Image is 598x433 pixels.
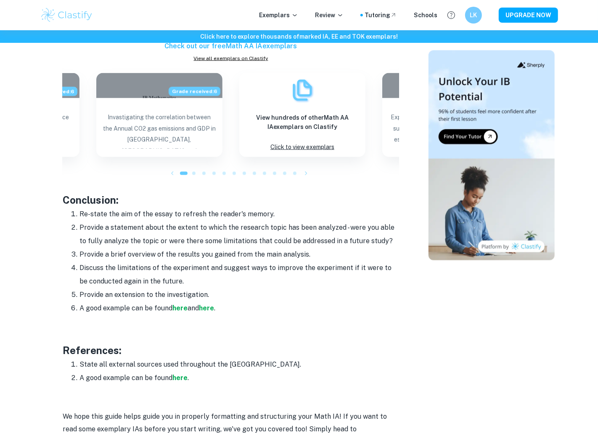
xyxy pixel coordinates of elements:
li: Re-state the aim of the essay to refresh the reader's memory. [79,208,399,221]
button: UPGRADE NOW [499,8,558,23]
a: Blog exemplar: Invastigating the correlation between thGrade received:6Invastigating the correlat... [96,73,222,157]
h3: References: [63,343,399,358]
li: A good example can be found . [79,372,399,385]
span: Grade received: 6 [169,87,220,96]
img: Clastify logo [40,7,93,24]
li: Provide an extension to the investigation. [79,289,399,302]
p: Click to view exemplars [270,142,334,153]
img: Exemplars [290,78,315,103]
li: Provide a statement about the extent to which the research topic has been analyzed - were you abl... [79,221,399,248]
a: here [199,304,214,312]
a: ExemplarsView hundreds of otherMath AA IAexemplars on ClastifyClick to view exemplars [239,73,365,157]
a: View all exemplars on Clastify [63,55,399,62]
li: Provide a brief overview of the results you gained from the main analysis. [79,248,399,262]
a: Schools [414,10,437,20]
a: here [172,374,188,382]
h6: LK [469,10,479,20]
p: Exemplars [259,10,298,20]
h6: Click here to explore thousands of marked IA, EE and TOK exemplars ! [2,32,596,41]
h6: View hundreds of other Math AA IA exemplars on Clastify [246,113,359,131]
a: Tutoring [365,10,397,20]
h6: Check out our free Math AA IA exemplars [63,41,399,51]
p: Review [315,10,344,20]
li: A good example can be found and . [79,302,399,315]
p: Invastigating the correlation between the Annual CO2 gas emissions and GDP in [GEOGRAPHIC_DATA], ... [103,112,216,149]
h3: Conclusion: [63,193,399,208]
li: State all external sources used throughout the [GEOGRAPHIC_DATA]. [79,358,399,372]
a: Blog exemplar: Exploring the method of calculating the Exploring the method of calculating the su... [382,73,508,157]
button: LK [465,7,482,24]
li: Discuss the limitations of the experiment and suggest ways to improve the experiment if it were t... [79,262,399,289]
p: Exploring the method of calculating the surface area of solid of revolution and estimating the la... [389,112,502,149]
a: here [172,304,188,312]
img: Thumbnail [429,50,555,260]
button: Help and Feedback [444,8,458,22]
